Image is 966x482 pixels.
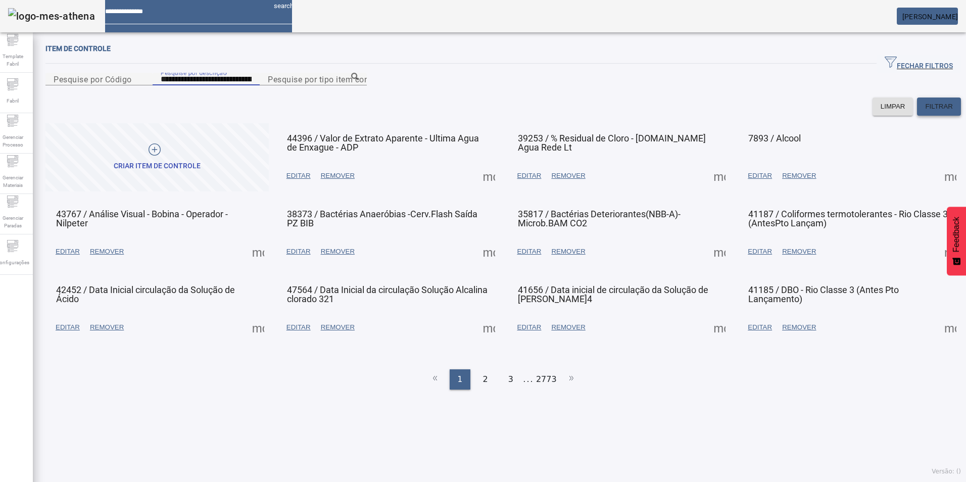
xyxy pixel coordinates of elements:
[281,318,316,336] button: EDITAR
[551,171,585,181] span: REMOVER
[4,94,22,108] span: Fabril
[743,243,777,261] button: EDITAR
[748,133,801,143] span: 7893 / Alcool
[321,322,355,332] span: REMOVER
[45,123,269,191] button: Criar item de controle
[54,74,132,84] mat-label: Pesquise por Código
[287,209,477,228] span: 38373 / Bactérias Anaeróbias -Cerv.Flash Saída PZ BIB
[710,318,729,336] button: Mais
[782,247,816,257] span: REMOVER
[748,284,899,304] span: 41185 / DBO - Rio Classe 3 (Antes Pto Lançamento)
[710,167,729,185] button: Mais
[480,318,498,336] button: Mais
[877,55,961,73] button: FECHAR FILTROS
[56,209,228,228] span: 43767 / Análise Visual - Bobina - Operador - Nilpeter
[546,318,590,336] button: REMOVER
[56,322,80,332] span: EDITAR
[941,318,959,336] button: Mais
[551,247,585,257] span: REMOVER
[873,98,913,116] button: LIMPAR
[782,322,816,332] span: REMOVER
[286,322,311,332] span: EDITAR
[536,369,557,390] li: 2773
[512,318,547,336] button: EDITAR
[316,318,360,336] button: REMOVER
[881,102,905,112] span: LIMPAR
[748,209,948,228] span: 41187 / Coliformes termotolerantes - Rio Classe 3 (AntesPto Lançam)
[114,161,201,171] div: Criar item de controle
[518,133,706,153] span: 39253 / % Residual de Cloro - [DOMAIN_NAME] Agua Rede Lt
[286,171,311,181] span: EDITAR
[777,167,821,185] button: REMOVER
[85,243,129,261] button: REMOVER
[483,373,488,385] span: 2
[710,243,729,261] button: Mais
[316,167,360,185] button: REMOVER
[517,171,542,181] span: EDITAR
[287,284,488,304] span: 47564 / Data Inicial da circulação Solução Alcalina clorado 321
[518,284,708,304] span: 41656 / Data inicial de circulação da Solução de [PERSON_NAME]4
[902,13,958,21] span: [PERSON_NAME]
[947,207,966,275] button: Feedback - Mostrar pesquisa
[249,243,267,261] button: Mais
[941,243,959,261] button: Mais
[51,243,85,261] button: EDITAR
[286,247,311,257] span: EDITAR
[8,8,95,24] img: logo-mes-athena
[518,209,681,228] span: 35817 / Bactérias Deteriorantes(NBB-A)-Microb.BAM CO2
[517,247,542,257] span: EDITAR
[941,167,959,185] button: Mais
[51,318,85,336] button: EDITAR
[512,243,547,261] button: EDITAR
[480,167,498,185] button: Mais
[748,171,772,181] span: EDITAR
[546,167,590,185] button: REMOVER
[551,322,585,332] span: REMOVER
[56,247,80,257] span: EDITAR
[748,322,772,332] span: EDITAR
[508,373,513,385] span: 3
[56,284,235,304] span: 42452 / Data Inicial circulação da Solução de Ácido
[777,243,821,261] button: REMOVER
[517,322,542,332] span: EDITAR
[161,69,227,76] mat-label: Pesquise por descrição
[546,243,590,261] button: REMOVER
[268,74,386,84] mat-label: Pesquise por tipo item controle
[743,318,777,336] button: EDITAR
[523,369,534,390] li: ...
[45,44,111,53] span: Item de controle
[885,56,953,71] span: FECHAR FILTROS
[281,243,316,261] button: EDITAR
[932,468,961,475] span: Versão: ()
[321,171,355,181] span: REMOVER
[925,102,953,112] span: FILTRAR
[777,318,821,336] button: REMOVER
[743,167,777,185] button: EDITAR
[268,73,359,85] input: Number
[321,247,355,257] span: REMOVER
[85,318,129,336] button: REMOVER
[480,243,498,261] button: Mais
[917,98,961,116] button: FILTRAR
[748,247,772,257] span: EDITAR
[782,171,816,181] span: REMOVER
[90,322,124,332] span: REMOVER
[249,318,267,336] button: Mais
[90,247,124,257] span: REMOVER
[952,217,961,252] span: Feedback
[316,243,360,261] button: REMOVER
[512,167,547,185] button: EDITAR
[287,133,479,153] span: 44396 / Valor de Extrato Aparente - Ultima Agua de Enxague - ADP
[281,167,316,185] button: EDITAR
